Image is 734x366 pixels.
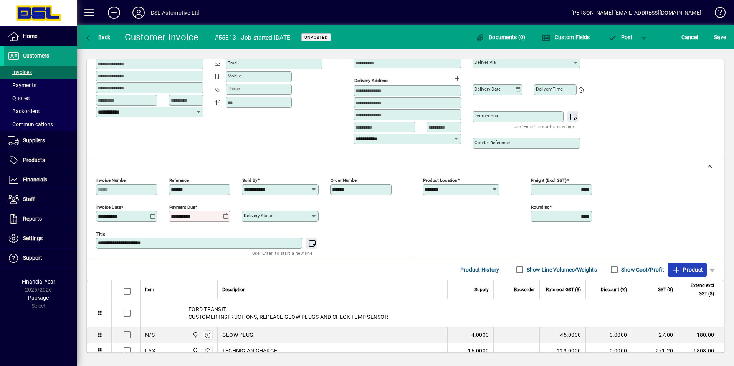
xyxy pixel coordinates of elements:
[601,285,627,294] span: Discount (%)
[539,30,592,44] button: Custom Fields
[228,60,239,66] mat-label: Email
[4,79,77,92] a: Payments
[190,346,199,355] span: Central
[222,347,277,354] span: TECHNICIAN CHARGE
[23,53,49,59] span: Customers
[4,249,77,268] a: Support
[681,31,698,43] span: Cancel
[23,255,42,261] span: Support
[4,92,77,105] a: Quotes
[4,66,77,79] a: Invoices
[4,151,77,170] a: Products
[541,34,590,40] span: Custom Fields
[96,178,127,183] mat-label: Invoice number
[474,30,527,44] button: Documents (0)
[531,178,567,183] mat-label: Freight (excl GST)
[678,343,724,359] td: 1808.00
[476,34,526,40] span: Documents (0)
[23,216,42,222] span: Reports
[514,285,535,294] span: Backorder
[244,213,273,218] mat-label: Delivery status
[457,263,503,277] button: Product History
[4,131,77,150] a: Suppliers
[621,34,625,40] span: P
[77,30,119,44] app-page-header-button: Back
[474,86,501,92] mat-label: Delivery date
[23,33,37,39] span: Home
[474,59,496,65] mat-label: Deliver via
[145,331,155,339] div: N/S
[28,295,49,301] span: Package
[571,7,701,19] div: [PERSON_NAME] [EMAIL_ADDRESS][DOMAIN_NAME]
[712,30,728,44] button: Save
[252,249,312,257] mat-hint: Use 'Enter' to start a new line
[471,331,489,339] span: 4.0000
[96,204,121,210] mat-label: Invoice date
[102,6,126,20] button: Add
[668,263,707,277] button: Product
[714,31,726,43] span: ave
[531,204,549,210] mat-label: Rounding
[4,27,77,46] a: Home
[546,285,581,294] span: Rate excl GST ($)
[8,69,32,75] span: Invoices
[8,108,40,114] span: Backorders
[83,30,112,44] button: Back
[23,196,35,202] span: Staff
[683,281,714,298] span: Extend excl GST ($)
[4,170,77,190] a: Financials
[215,31,292,44] div: #55313 - Job started [DATE]
[451,72,463,84] button: Choose address
[536,86,563,92] mat-label: Delivery time
[658,285,673,294] span: GST ($)
[678,327,724,343] td: 180.00
[4,209,77,229] a: Reports
[585,343,632,359] td: 0.0000
[604,30,636,44] button: Post
[23,235,43,241] span: Settings
[4,190,77,209] a: Staff
[4,229,77,248] a: Settings
[8,121,53,127] span: Communications
[242,178,257,183] mat-label: Sold by
[4,105,77,118] a: Backorders
[141,299,724,327] div: FORD TRANSIT CUSTOMER INSTRUCTIONS, REPLACE GLOW PLUGS AND CHECK TEMP SENSOR
[126,6,151,20] button: Profile
[85,34,111,40] span: Back
[151,7,200,19] div: DSL Automotive Ltd
[544,347,581,354] div: 113.0000
[709,2,724,26] a: Knowledge Base
[22,279,55,285] span: Financial Year
[620,266,664,274] label: Show Cost/Profit
[714,34,717,40] span: S
[145,347,155,354] div: LAX
[23,157,45,163] span: Products
[228,73,241,79] mat-label: Mobile
[474,140,510,145] mat-label: Courier Reference
[423,178,457,183] mat-label: Product location
[23,137,45,143] span: Suppliers
[23,176,47,183] span: Financials
[8,95,30,101] span: Quotes
[222,285,246,294] span: Description
[8,82,36,88] span: Payments
[96,231,105,237] mat-label: Title
[544,331,581,339] div: 45.0000
[331,178,358,183] mat-label: Order number
[169,204,195,210] mat-label: Payment due
[514,122,574,131] mat-hint: Use 'Enter' to start a new line
[632,343,678,359] td: 271.20
[608,34,633,40] span: ost
[4,118,77,131] a: Communications
[304,35,328,40] span: Unposted
[585,327,632,343] td: 0.0000
[125,31,199,43] div: Customer Invoice
[672,264,703,276] span: Product
[222,331,253,339] span: GLOW PLUG
[145,285,154,294] span: Item
[632,327,678,343] td: 27.00
[468,347,489,354] span: 16.0000
[228,86,240,91] mat-label: Phone
[474,113,498,119] mat-label: Instructions
[525,266,597,274] label: Show Line Volumes/Weights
